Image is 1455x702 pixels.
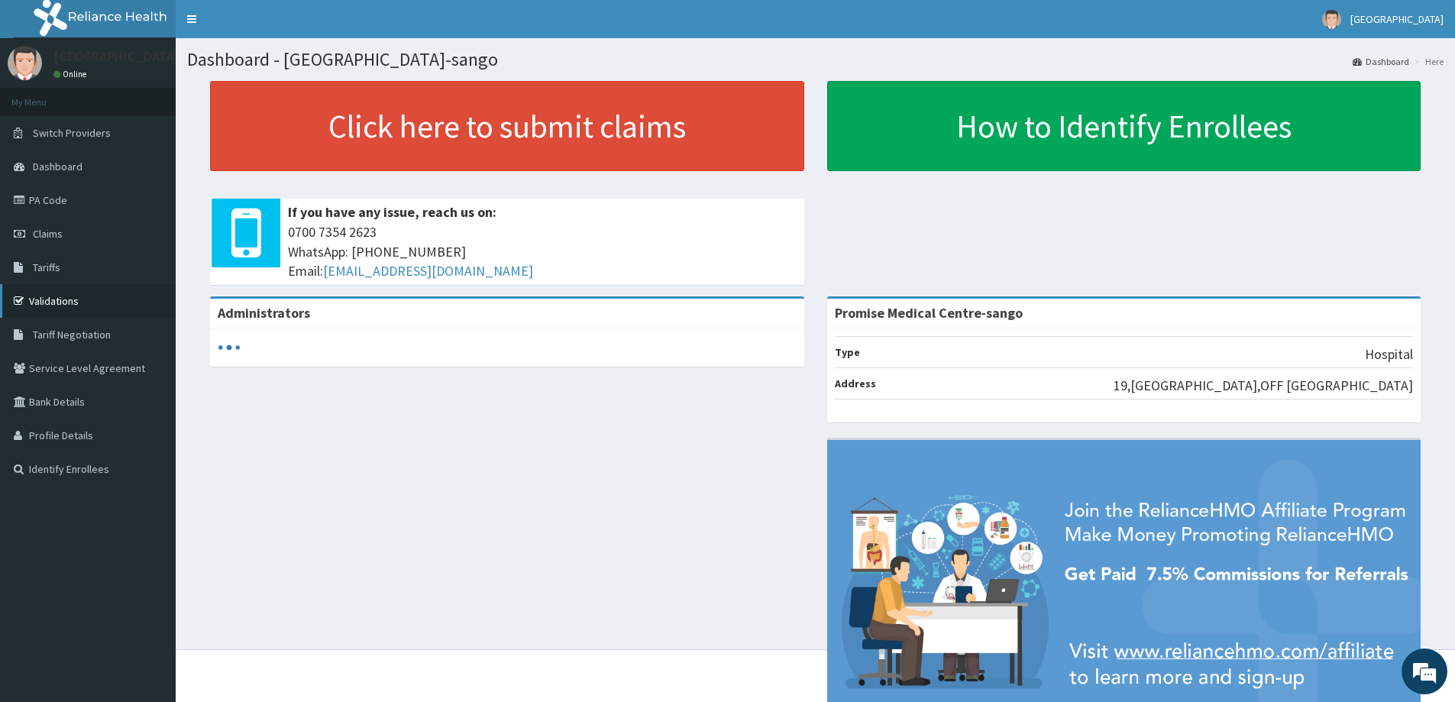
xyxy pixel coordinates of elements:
[33,260,60,274] span: Tariffs
[1411,55,1444,68] li: Here
[218,304,310,322] b: Administrators
[33,160,82,173] span: Dashboard
[33,227,63,241] span: Claims
[1350,12,1444,26] span: [GEOGRAPHIC_DATA]
[835,304,1023,322] strong: Promise Medical Centre-sango
[288,203,496,221] b: If you have any issue, reach us on:
[1365,345,1413,364] p: Hospital
[187,50,1444,70] h1: Dashboard - [GEOGRAPHIC_DATA]-sango
[218,336,241,359] svg: audio-loading
[210,81,804,171] a: Click here to submit claims
[835,345,860,359] b: Type
[835,377,876,390] b: Address
[33,328,111,341] span: Tariff Negotiation
[53,69,90,79] a: Online
[8,46,42,80] img: User Image
[1353,55,1409,68] a: Dashboard
[1114,376,1413,396] p: 19,[GEOGRAPHIC_DATA],OFF [GEOGRAPHIC_DATA]
[323,262,533,280] a: [EMAIL_ADDRESS][DOMAIN_NAME]
[1322,10,1341,29] img: User Image
[53,50,179,63] p: [GEOGRAPHIC_DATA]
[827,81,1421,171] a: How to Identify Enrollees
[33,126,111,140] span: Switch Providers
[288,222,797,281] span: 0700 7354 2623 WhatsApp: [PHONE_NUMBER] Email:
